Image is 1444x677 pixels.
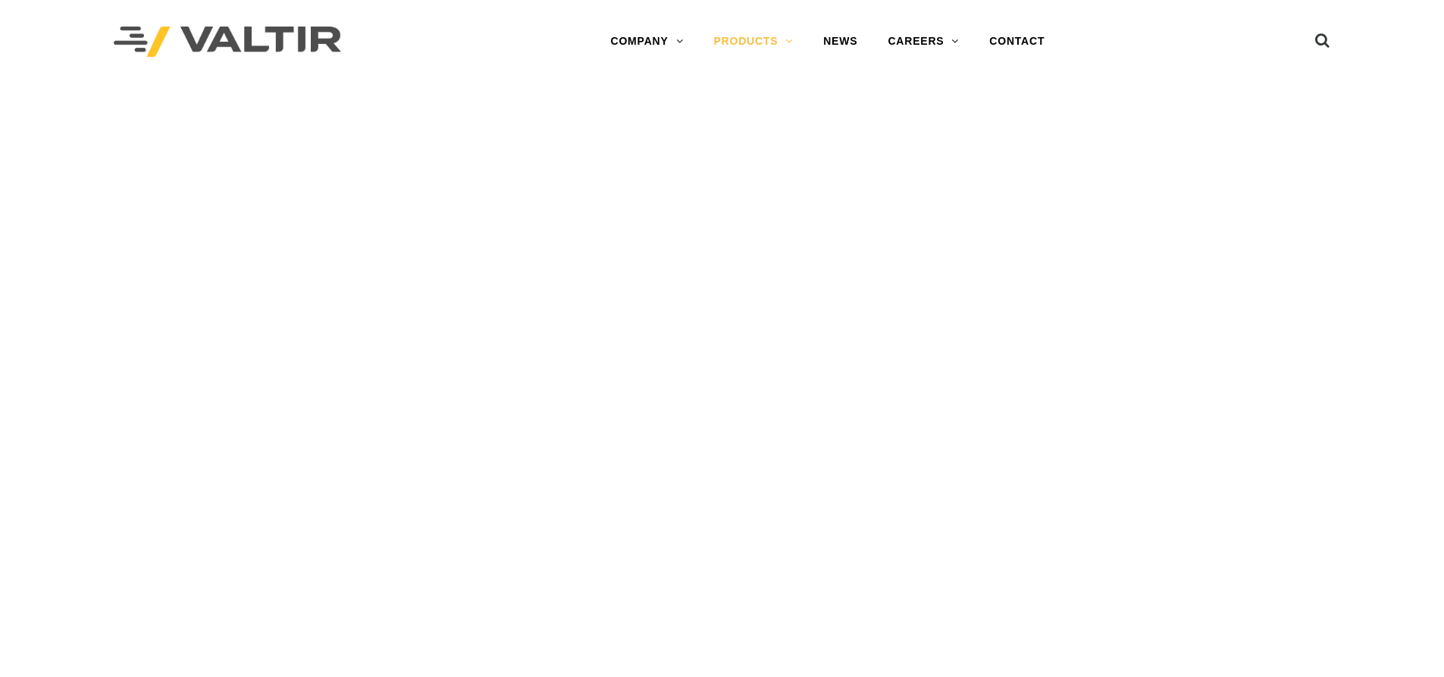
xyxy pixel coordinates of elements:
a: PRODUCTS [698,27,808,57]
a: NEWS [808,27,872,57]
a: CONTACT [974,27,1060,57]
a: COMPANY [595,27,698,57]
a: CAREERS [872,27,974,57]
img: Valtir [114,27,341,58]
